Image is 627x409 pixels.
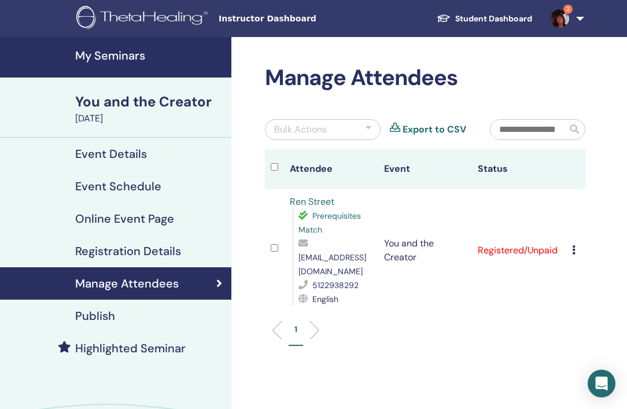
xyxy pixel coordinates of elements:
div: You and the Creator [75,92,224,112]
span: English [312,294,338,304]
span: [EMAIL_ADDRESS][DOMAIN_NAME] [298,252,366,277]
th: Attendee [284,149,378,189]
span: Prerequisites Match [298,211,361,235]
a: Export to CSV [403,123,466,137]
p: 1 [294,323,297,336]
h4: Highlighted Seminar [75,341,186,355]
th: Event [378,149,473,189]
img: default.jpg [551,9,569,28]
img: logo.png [76,6,212,32]
td: You and the Creator [378,189,473,312]
a: Ren Street [290,196,334,208]
h4: Event Schedule [75,179,161,193]
a: Student Dashboard [427,8,541,30]
h4: My Seminars [75,49,224,62]
img: graduation-cap-white.svg [437,13,451,23]
a: You and the Creator[DATE] [68,92,231,126]
div: Open Intercom Messenger [588,370,615,397]
h4: Publish [75,309,115,323]
span: 5122938292 [312,280,359,290]
h4: Registration Details [75,244,181,258]
div: [DATE] [75,112,224,126]
h4: Online Event Page [75,212,174,226]
h2: Manage Attendees [265,65,585,91]
div: Bulk Actions [274,123,327,137]
h4: Manage Attendees [75,277,179,290]
th: Status [472,149,566,189]
span: Instructor Dashboard [219,13,392,25]
span: 3 [563,5,573,14]
h4: Event Details [75,147,147,161]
